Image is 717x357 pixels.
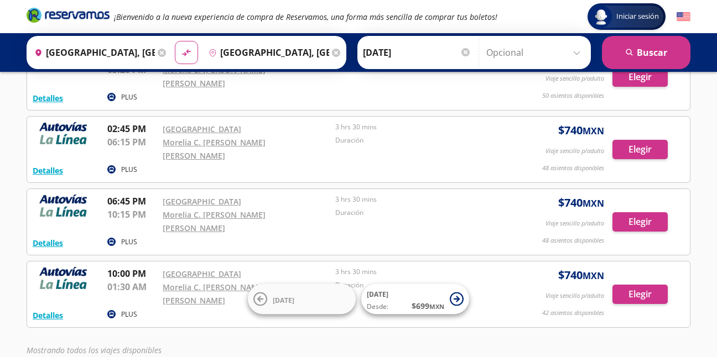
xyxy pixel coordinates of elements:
p: 06:15 PM [107,135,157,149]
p: PLUS [121,309,137,319]
small: MXN [429,302,444,311]
img: RESERVAMOS [33,195,93,217]
p: 48 asientos disponibles [542,164,604,173]
span: Iniciar sesión [612,11,663,22]
p: Viaje sencillo p/adulto [545,291,604,301]
p: Viaje sencillo p/adulto [545,219,604,228]
a: Morelia C. [PERSON_NAME] [PERSON_NAME] [163,209,266,233]
a: [GEOGRAPHIC_DATA] [163,269,241,279]
small: MXN [583,197,604,209]
a: Brand Logo [27,7,110,27]
p: 02:45 PM [107,122,157,135]
span: [DATE] [367,290,388,299]
p: Viaje sencillo p/adulto [545,146,604,156]
p: 01:30 AM [107,280,157,293]
span: $ 740 [558,267,604,283]
input: Opcional [486,39,585,66]
img: RESERVAMOS [33,122,93,144]
p: 10:00 PM [107,267,157,280]
input: Elegir Fecha [363,39,471,66]
a: [GEOGRAPHIC_DATA] [163,124,241,134]
span: $ 699 [412,300,444,312]
button: Detalles [33,309,63,321]
p: PLUS [121,237,137,247]
button: Detalles [33,237,63,249]
p: 3 hrs 30 mins [335,122,502,132]
button: Elegir [612,285,668,304]
button: Detalles [33,165,63,176]
input: Buscar Origen [30,39,155,66]
span: $ 740 [558,122,604,139]
p: 48 asientos disponibles [542,236,604,245]
p: Duración [335,208,502,218]
small: MXN [583,125,604,137]
input: Buscar Destino [204,39,329,66]
span: [DATE] [273,295,294,305]
button: [DATE] [248,284,356,314]
small: MXN [583,270,604,282]
button: Elegir [612,212,668,232]
p: Duración [335,135,502,145]
p: Duración [335,280,502,290]
p: PLUS [121,165,137,175]
button: Detalles [33,92,63,104]
button: Buscar [602,36,690,69]
img: RESERVAMOS [33,267,93,289]
button: [DATE]Desde:$699MXN [361,284,469,314]
p: 42 asientos disponibles [542,308,604,318]
em: Mostrando todos los viajes disponibles [27,345,162,355]
p: 3 hrs 30 mins [335,195,502,204]
span: $ 740 [558,195,604,211]
p: Viaje sencillo p/adulto [545,74,604,83]
a: Morelia C. [PERSON_NAME] [PERSON_NAME] [163,137,266,161]
p: PLUS [121,92,137,102]
span: Desde: [367,302,388,312]
p: 06:45 PM [107,195,157,208]
button: Elegir [612,67,668,87]
a: Morelia C. [PERSON_NAME] [PERSON_NAME] [163,282,266,306]
button: English [677,10,690,24]
a: [GEOGRAPHIC_DATA] [163,196,241,207]
button: Elegir [612,140,668,159]
p: 50 asientos disponibles [542,91,604,101]
p: 3 hrs 30 mins [335,267,502,277]
p: 10:15 PM [107,208,157,221]
em: ¡Bienvenido a la nueva experiencia de compra de Reservamos, una forma más sencilla de comprar tus... [114,12,497,22]
i: Brand Logo [27,7,110,23]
